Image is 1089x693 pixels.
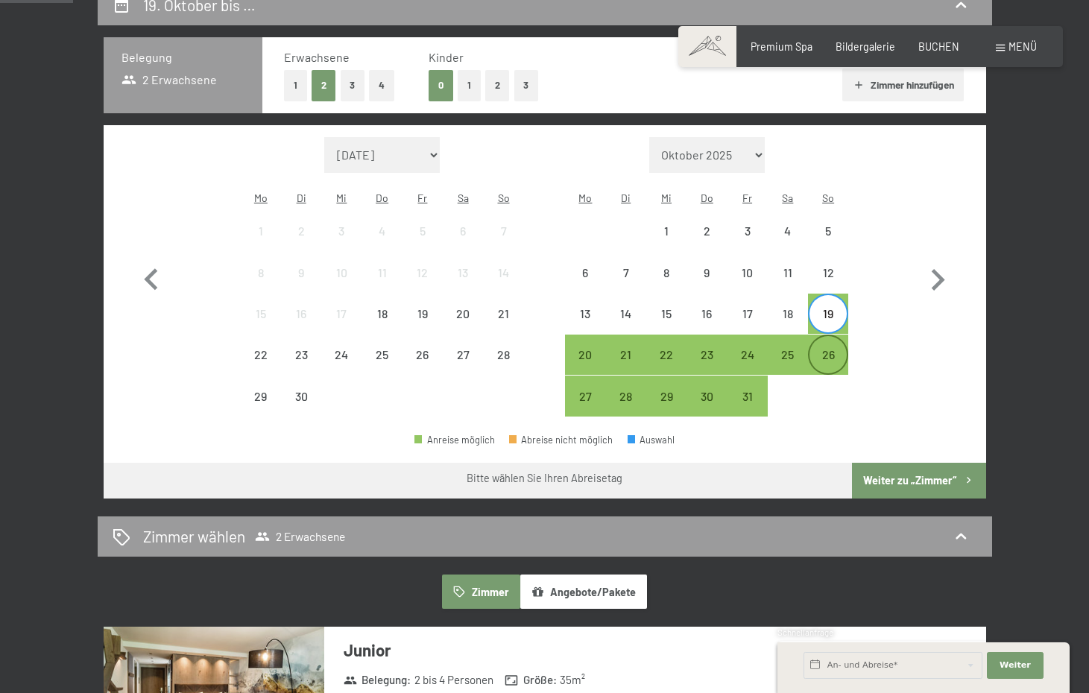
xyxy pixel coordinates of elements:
div: Abreise nicht möglich [281,335,321,375]
div: 11 [364,267,401,304]
div: Tue Oct 07 2025 [606,253,646,293]
div: 9 [282,267,320,304]
strong: Belegung : [344,672,411,688]
div: Abreise nicht möglich [443,335,483,375]
abbr: Donnerstag [701,192,713,204]
button: Weiter zu „Zimmer“ [852,463,985,499]
div: 12 [809,267,847,304]
div: Mon Oct 20 2025 [565,335,605,375]
div: Sun Oct 19 2025 [808,294,848,334]
div: Abreise nicht möglich [727,211,767,251]
div: Wed Oct 29 2025 [646,376,686,416]
div: 29 [648,390,685,428]
div: 21 [607,349,645,386]
div: Abreise nicht möglich [686,253,727,293]
div: Abreise nicht möglich [362,335,403,375]
div: Thu Oct 09 2025 [686,253,727,293]
div: Abreise nicht möglich [281,294,321,334]
div: Abreise nicht möglich [241,294,281,334]
div: Abreise nicht möglich [686,211,727,251]
div: 14 [484,267,522,304]
div: Abreise nicht möglich [362,253,403,293]
div: Mon Sep 29 2025 [241,376,281,416]
div: Abreise nicht möglich [443,253,483,293]
div: Abreise möglich [808,335,848,375]
div: Sun Sep 14 2025 [483,253,523,293]
div: Abreise nicht möglich [321,335,362,375]
div: Fri Oct 10 2025 [727,253,767,293]
div: Tue Sep 30 2025 [281,376,321,416]
div: 24 [323,349,360,386]
div: Abreise nicht möglich [483,335,523,375]
div: Sat Sep 27 2025 [443,335,483,375]
div: 23 [282,349,320,386]
div: 4 [364,225,401,262]
div: Abreise nicht möglich [768,253,808,293]
div: Abreise nicht möglich [403,253,443,293]
div: Abreise nicht möglich [606,253,646,293]
span: 2 bis 4 Personen [414,672,493,688]
div: Thu Sep 04 2025 [362,211,403,251]
div: 10 [728,267,766,304]
div: Abreise nicht möglich [509,435,613,445]
button: 1 [284,70,307,101]
div: 28 [607,390,645,428]
div: 10 [323,267,360,304]
h3: Junior [344,639,787,662]
div: Mon Oct 27 2025 [565,376,605,416]
div: 22 [242,349,280,386]
div: 13 [566,308,604,345]
div: Abreise nicht möglich [808,211,848,251]
button: 0 [429,70,453,101]
div: Abreise nicht möglich [808,253,848,293]
div: Abreise möglich [565,376,605,416]
strong: Größe : [505,672,557,688]
div: Wed Oct 01 2025 [646,211,686,251]
div: 15 [242,308,280,345]
div: 8 [648,267,685,304]
div: Abreise nicht möglich [483,211,523,251]
div: Wed Oct 08 2025 [646,253,686,293]
div: Mon Oct 13 2025 [565,294,605,334]
div: Fri Sep 12 2025 [403,253,443,293]
div: Abreise nicht möglich [362,294,403,334]
div: Abreise nicht möglich [281,253,321,293]
div: Abreise möglich [646,335,686,375]
button: 4 [369,70,394,101]
abbr: Mittwoch [336,192,347,204]
div: Mon Sep 01 2025 [241,211,281,251]
div: Sat Oct 04 2025 [768,211,808,251]
div: Fri Oct 24 2025 [727,335,767,375]
div: 4 [769,225,807,262]
span: 35 m² [560,672,585,688]
abbr: Freitag [742,192,752,204]
div: Auswahl [628,435,675,445]
div: 11 [769,267,807,304]
button: Nächster Monat [916,137,959,417]
div: Abreise nicht möglich [646,211,686,251]
div: Sat Sep 13 2025 [443,253,483,293]
div: 17 [728,308,766,345]
div: Abreise nicht möglich [241,253,281,293]
div: Mon Sep 22 2025 [241,335,281,375]
abbr: Samstag [782,192,793,204]
div: Fri Sep 05 2025 [403,211,443,251]
div: 9 [688,267,725,304]
div: 28 [484,349,522,386]
div: Abreise nicht möglich [646,294,686,334]
span: Kinder [429,50,464,64]
div: Abreise nicht möglich [321,253,362,293]
div: Bitte wählen Sie Ihren Abreisetag [467,471,622,486]
div: Thu Sep 18 2025 [362,294,403,334]
span: Menü [1008,40,1037,53]
div: Tue Sep 23 2025 [281,335,321,375]
div: 7 [484,225,522,262]
div: Wed Sep 17 2025 [321,294,362,334]
button: 2 [485,70,510,101]
abbr: Samstag [458,192,469,204]
div: Sun Sep 07 2025 [483,211,523,251]
div: Sun Oct 12 2025 [808,253,848,293]
div: Abreise nicht möglich [483,253,523,293]
div: Abreise möglich [686,335,727,375]
div: Sun Sep 21 2025 [483,294,523,334]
